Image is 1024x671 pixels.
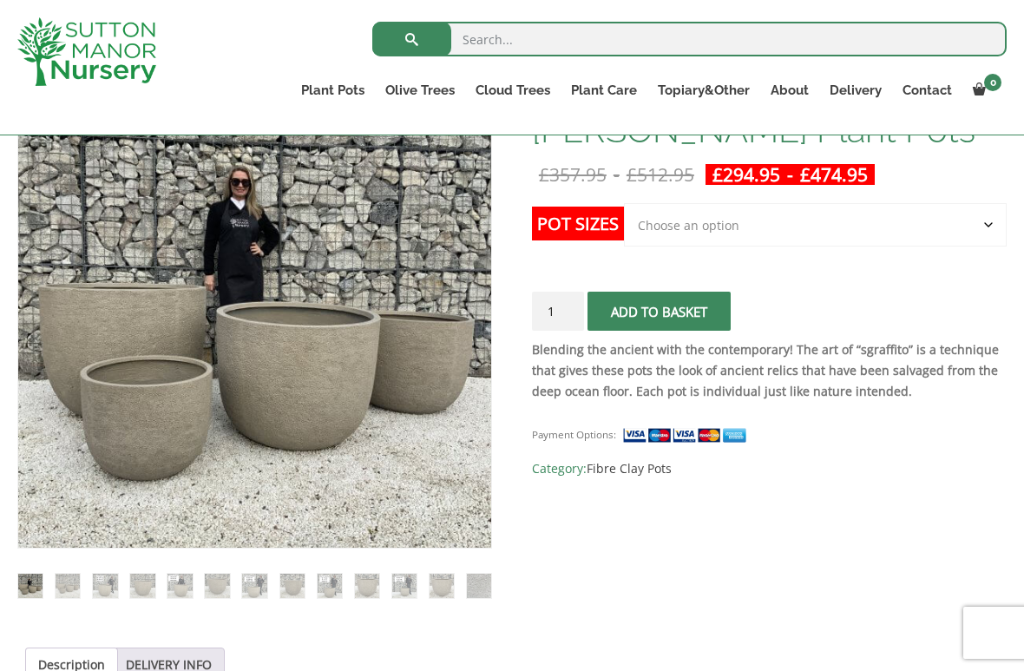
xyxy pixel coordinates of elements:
img: The Egg Pot Fibre Clay Champagne Plant Pots - Image 12 [430,574,454,598]
img: The Egg Pot Fibre Clay Champagne Plant Pots - Image 3 [93,574,117,598]
img: The Egg Pot Fibre Clay Champagne Plant Pots - Image 13 [467,574,491,598]
img: The Egg Pot Fibre Clay Champagne Plant Pots - Image 10 [355,574,379,598]
span: £ [627,162,637,187]
small: Payment Options: [532,428,616,441]
h1: The Egg Pot Fibre [PERSON_NAME] Plant Pots [532,76,1007,148]
bdi: 512.95 [627,162,694,187]
img: The Egg Pot Fibre Clay Champagne Plant Pots - Image 11 [392,574,417,598]
img: The Egg Pot Fibre Clay Champagne Plant Pots - Image 8 [280,574,305,598]
button: Add to basket [587,292,731,331]
img: The Egg Pot Fibre Clay Champagne Plant Pots - Image 2 [56,574,80,598]
a: Topiary&Other [647,78,760,102]
img: The Egg Pot Fibre Clay Champagne Plant Pots - Image 7 [242,574,266,598]
a: Delivery [819,78,892,102]
strong: Blending the ancient with the contemporary! The art of “sgraffito” is a technique that gives thes... [532,341,999,399]
input: Search... [372,22,1007,56]
img: The Egg Pot Fibre Clay Champagne Plant Pots - Image 5 [167,574,192,598]
img: The Egg Pot Fibre Clay Champagne Plant Pots - Image 9 [318,574,342,598]
bdi: 294.95 [712,162,780,187]
span: £ [800,162,811,187]
img: The Egg Pot Fibre Clay Champagne Plant Pots - Image 6 [205,574,229,598]
bdi: 357.95 [539,162,607,187]
a: Contact [892,78,962,102]
img: The Egg Pot Fibre Clay Champagne Plant Pots [18,574,43,598]
img: logo [17,17,156,86]
a: Fibre Clay Pots [587,460,672,477]
span: Category: [532,458,1007,479]
span: £ [712,162,723,187]
ins: - [706,164,875,185]
del: - [532,164,701,185]
span: £ [539,162,549,187]
label: Pot Sizes [532,207,624,240]
a: About [760,78,819,102]
input: Product quantity [532,292,584,331]
span: 0 [984,74,1001,91]
a: Plant Pots [291,78,375,102]
a: Olive Trees [375,78,465,102]
a: 0 [962,78,1007,102]
bdi: 474.95 [800,162,868,187]
img: The Egg Pot Fibre Clay Champagne Plant Pots - Image 4 [130,574,154,598]
img: payment supported [622,426,752,444]
a: Cloud Trees [465,78,561,102]
a: Plant Care [561,78,647,102]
